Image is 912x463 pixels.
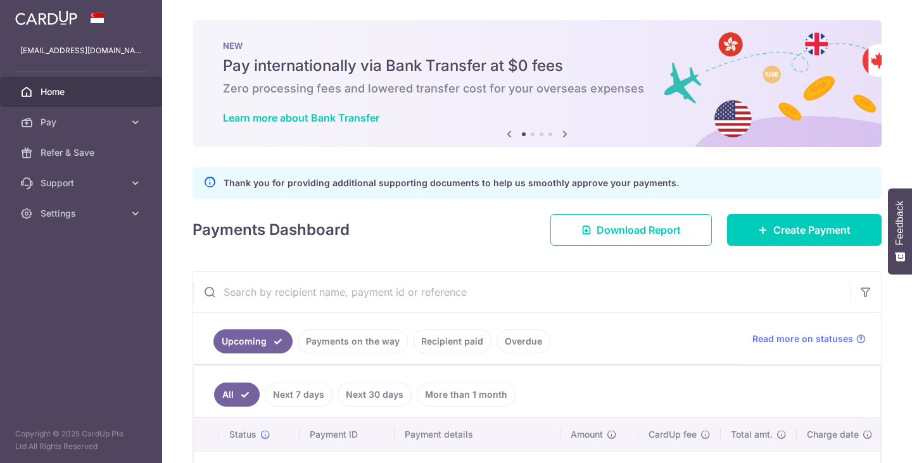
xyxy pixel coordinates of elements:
[773,222,851,238] span: Create Payment
[894,201,906,245] span: Feedback
[213,329,293,353] a: Upcoming
[41,177,124,189] span: Support
[193,219,350,241] h4: Payments Dashboard
[752,333,866,345] a: Read more on statuses
[417,383,516,407] a: More than 1 month
[338,383,412,407] a: Next 30 days
[223,111,379,124] a: Learn more about Bank Transfer
[41,86,124,98] span: Home
[395,418,560,451] th: Payment details
[193,20,882,147] img: Bank transfer banner
[265,383,332,407] a: Next 7 days
[41,207,124,220] span: Settings
[300,418,395,451] th: Payment ID
[550,214,712,246] a: Download Report
[214,383,260,407] a: All
[649,428,697,441] span: CardUp fee
[571,428,603,441] span: Amount
[41,146,124,159] span: Refer & Save
[752,333,853,345] span: Read more on statuses
[727,214,882,246] a: Create Payment
[20,44,142,57] p: [EMAIL_ADDRESS][DOMAIN_NAME]
[15,10,77,25] img: CardUp
[224,175,679,191] p: Thank you for providing additional supporting documents to help us smoothly approve your payments.
[229,428,256,441] span: Status
[807,428,859,441] span: Charge date
[413,329,491,353] a: Recipient paid
[497,329,550,353] a: Overdue
[223,81,851,96] h6: Zero processing fees and lowered transfer cost for your overseas expenses
[223,41,851,51] p: NEW
[298,329,408,353] a: Payments on the way
[223,56,851,76] h5: Pay internationally via Bank Transfer at $0 fees
[731,428,773,441] span: Total amt.
[597,222,681,238] span: Download Report
[888,188,912,274] button: Feedback - Show survey
[41,116,124,129] span: Pay
[193,272,851,312] input: Search by recipient name, payment id or reference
